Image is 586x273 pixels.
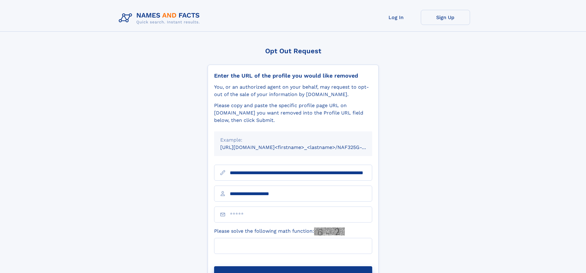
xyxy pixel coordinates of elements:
[116,10,205,26] img: Logo Names and Facts
[214,102,372,124] div: Please copy and paste the specific profile page URL on [DOMAIN_NAME] you want removed into the Pr...
[220,144,384,150] small: [URL][DOMAIN_NAME]<firstname>_<lastname>/NAF325G-xxxxxxxx
[214,83,372,98] div: You, or an authorized agent on your behalf, may request to opt-out of the sale of your informatio...
[372,10,421,25] a: Log In
[220,136,366,144] div: Example:
[421,10,470,25] a: Sign Up
[214,72,372,79] div: Enter the URL of the profile you would like removed
[214,227,345,235] label: Please solve the following math function:
[208,47,379,55] div: Opt Out Request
